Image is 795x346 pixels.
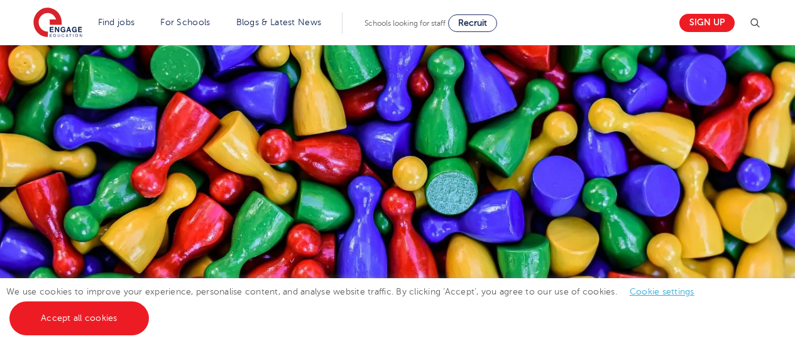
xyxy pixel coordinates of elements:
[98,18,135,27] a: Find jobs
[236,18,322,27] a: Blogs & Latest News
[33,8,82,39] img: Engage Education
[9,301,149,335] a: Accept all cookies
[458,18,487,28] span: Recruit
[160,18,210,27] a: For Schools
[679,14,735,32] a: Sign up
[365,19,446,28] span: Schools looking for staff
[6,287,707,323] span: We use cookies to improve your experience, personalise content, and analyse website traffic. By c...
[630,287,694,296] a: Cookie settings
[448,14,497,32] a: Recruit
